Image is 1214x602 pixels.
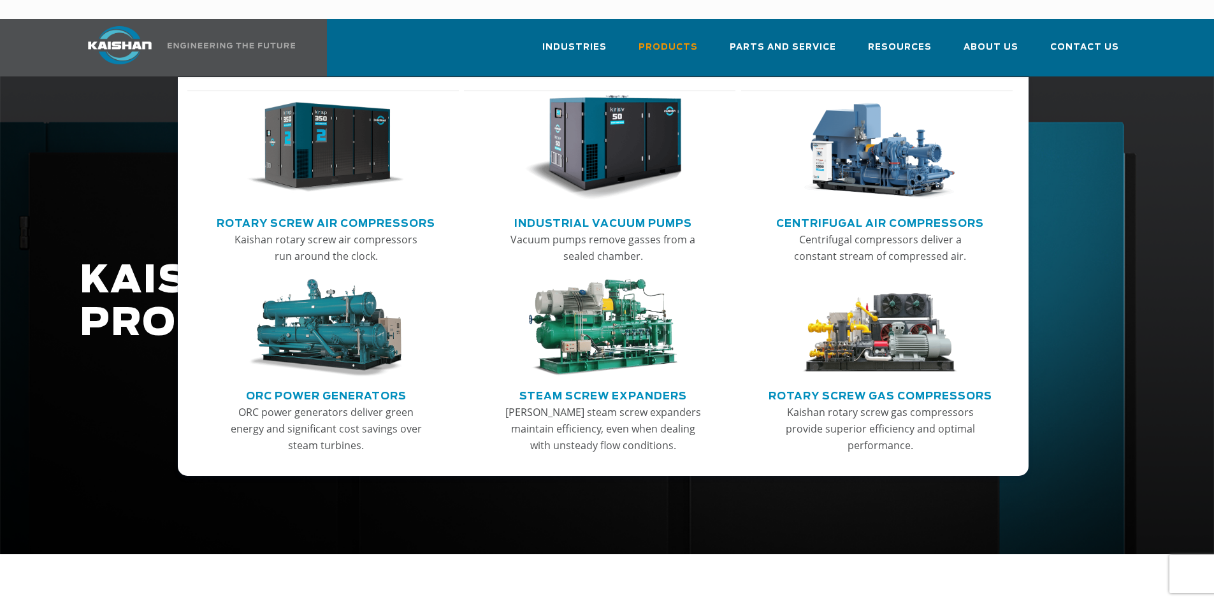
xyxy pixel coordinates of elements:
a: Contact Us [1050,31,1119,74]
img: thumb-Rotary-Screw-Air-Compressors [247,95,404,201]
a: ORC Power Generators [246,385,407,404]
h1: KAISHAN PRODUCTS [80,260,957,345]
span: Contact Us [1050,40,1119,55]
span: Resources [868,40,932,55]
p: ORC power generators deliver green energy and significant cost savings over steam turbines. [227,404,426,454]
a: Rotary Screw Gas Compressors [769,385,992,404]
a: Centrifugal Air Compressors [776,212,984,231]
a: Resources [868,31,932,74]
a: Rotary Screw Air Compressors [217,212,435,231]
p: Centrifugal compressors deliver a constant stream of compressed air. [781,231,979,264]
p: Vacuum pumps remove gasses from a sealed chamber. [503,231,702,264]
img: thumb-Steam-Screw-Expanders [524,279,681,377]
a: Products [639,31,698,74]
a: Steam Screw Expanders [519,385,687,404]
img: thumb-Rotary-Screw-Gas-Compressors [802,279,958,377]
img: thumb-Industrial-Vacuum-Pumps [524,95,681,201]
img: thumb-ORC-Power-Generators [247,279,404,377]
a: Industries [542,31,607,74]
p: [PERSON_NAME] steam screw expanders maintain efficiency, even when dealing with unsteady flow con... [503,404,702,454]
p: Kaishan rotary screw gas compressors provide superior efficiency and optimal performance. [781,404,979,454]
a: Kaishan USA [72,19,298,76]
a: Parts and Service [730,31,836,74]
img: kaishan logo [72,26,168,64]
img: thumb-Centrifugal-Air-Compressors [802,95,958,201]
span: Industries [542,40,607,55]
span: Products [639,40,698,55]
p: Kaishan rotary screw air compressors run around the clock. [227,231,426,264]
span: Parts and Service [730,40,836,55]
a: About Us [964,31,1018,74]
img: Engineering the future [168,43,295,48]
span: About Us [964,40,1018,55]
a: Industrial Vacuum Pumps [514,212,692,231]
